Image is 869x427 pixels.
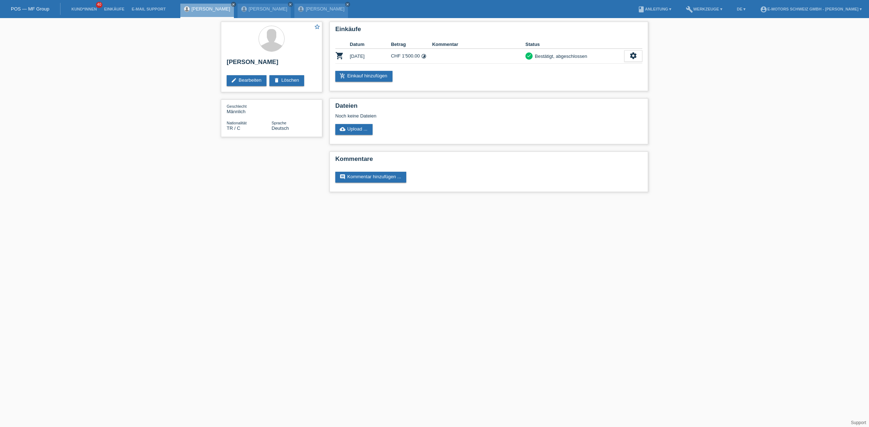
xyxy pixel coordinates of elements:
a: close [288,2,293,7]
i: POSP00026510 [335,51,344,60]
i: account_circle [760,6,767,13]
td: [DATE] [350,49,391,64]
div: Bestätigt, abgeschlossen [533,52,587,60]
i: check [526,53,532,58]
h2: Kommentare [335,155,642,166]
i: 24 Raten [421,54,427,59]
a: editBearbeiten [227,75,266,86]
a: [PERSON_NAME] [192,6,230,12]
i: star_border [314,24,320,30]
a: bookAnleitung ▾ [634,7,675,11]
h2: Einkäufe [335,26,642,37]
a: POS — MF Group [11,6,49,12]
a: cloud_uploadUpload ... [335,124,373,135]
th: Kommentar [432,40,525,49]
i: close [289,3,292,6]
i: comment [340,174,345,180]
i: cloud_upload [340,126,345,132]
span: Nationalität [227,121,247,125]
span: Türkei / C / 10.12.1994 [227,125,240,131]
h2: [PERSON_NAME] [227,59,316,69]
a: Kund*innen [68,7,100,11]
span: Deutsch [272,125,289,131]
span: Geschlecht [227,104,247,108]
i: close [346,3,349,6]
a: [PERSON_NAME] [306,6,344,12]
a: account_circleE-Motors Schweiz GmbH - [PERSON_NAME] ▾ [756,7,865,11]
a: E-Mail Support [128,7,169,11]
a: [PERSON_NAME] [249,6,287,12]
i: add_shopping_cart [340,73,345,79]
div: Noch keine Dateien [335,113,557,119]
a: star_border [314,24,320,31]
a: buildWerkzeuge ▾ [682,7,726,11]
a: Support [851,420,866,425]
i: build [686,6,693,13]
a: DE ▾ [733,7,749,11]
a: commentKommentar hinzufügen ... [335,172,406,183]
th: Datum [350,40,391,49]
th: Betrag [391,40,432,49]
i: delete [274,77,280,83]
th: Status [525,40,624,49]
a: close [345,2,350,7]
a: deleteLöschen [269,75,304,86]
i: close [232,3,235,6]
a: add_shopping_cartEinkauf hinzufügen [335,71,392,82]
h2: Dateien [335,102,642,113]
i: edit [231,77,237,83]
span: Sprache [272,121,286,125]
a: Einkäufe [100,7,128,11]
i: book [638,6,645,13]
span: 40 [96,2,102,8]
a: close [231,2,236,7]
div: Männlich [227,103,272,114]
td: CHF 1'500.00 [391,49,432,64]
i: settings [629,52,637,60]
